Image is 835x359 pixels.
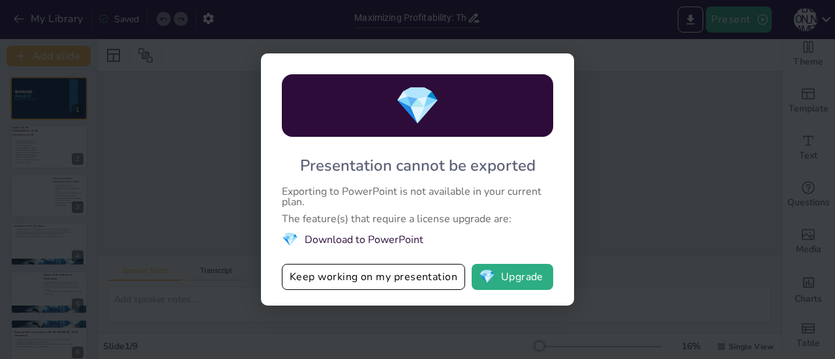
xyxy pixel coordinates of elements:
[282,231,553,248] li: Download to PowerPoint
[282,186,553,207] div: Exporting to PowerPoint is not available in your current plan.
[300,155,536,176] div: Presentation cannot be exported
[395,81,440,131] span: diamond
[282,231,298,248] span: diamond
[282,264,465,290] button: Keep working on my presentation
[472,264,553,290] button: diamondUpgrade
[282,214,553,224] div: The feature(s) that require a license upgrade are:
[479,270,495,283] span: diamond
